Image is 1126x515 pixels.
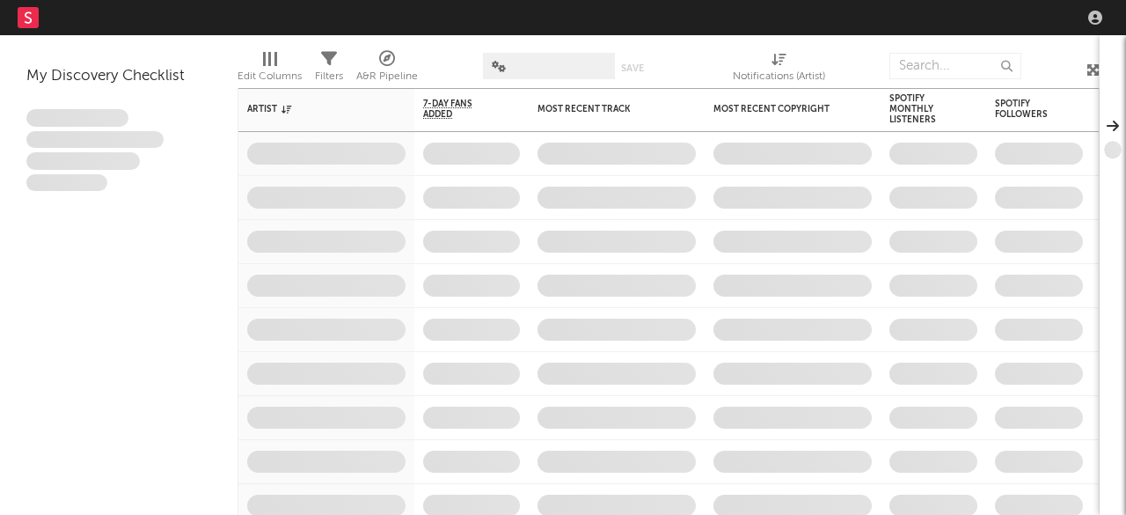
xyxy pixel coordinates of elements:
div: A&R Pipeline [356,66,418,87]
div: Filters [315,66,343,87]
div: Edit Columns [238,44,302,95]
div: Most Recent Copyright [713,104,845,114]
button: Save [621,63,644,73]
span: Lorem ipsum dolor [26,109,128,127]
div: Spotify Monthly Listeners [889,93,951,125]
div: Spotify Followers [995,99,1057,120]
span: 7-Day Fans Added [423,99,494,120]
span: Aliquam viverra [26,174,107,192]
div: A&R Pipeline [356,44,418,95]
span: Praesent ac interdum [26,152,140,170]
div: My Discovery Checklist [26,66,211,87]
div: Most Recent Track [537,104,669,114]
div: Filters [315,44,343,95]
div: Notifications (Artist) [733,44,825,95]
div: Artist [247,104,379,114]
span: Integer aliquet in purus et [26,131,164,149]
input: Search... [889,53,1021,79]
div: Edit Columns [238,66,302,87]
div: Notifications (Artist) [733,66,825,87]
